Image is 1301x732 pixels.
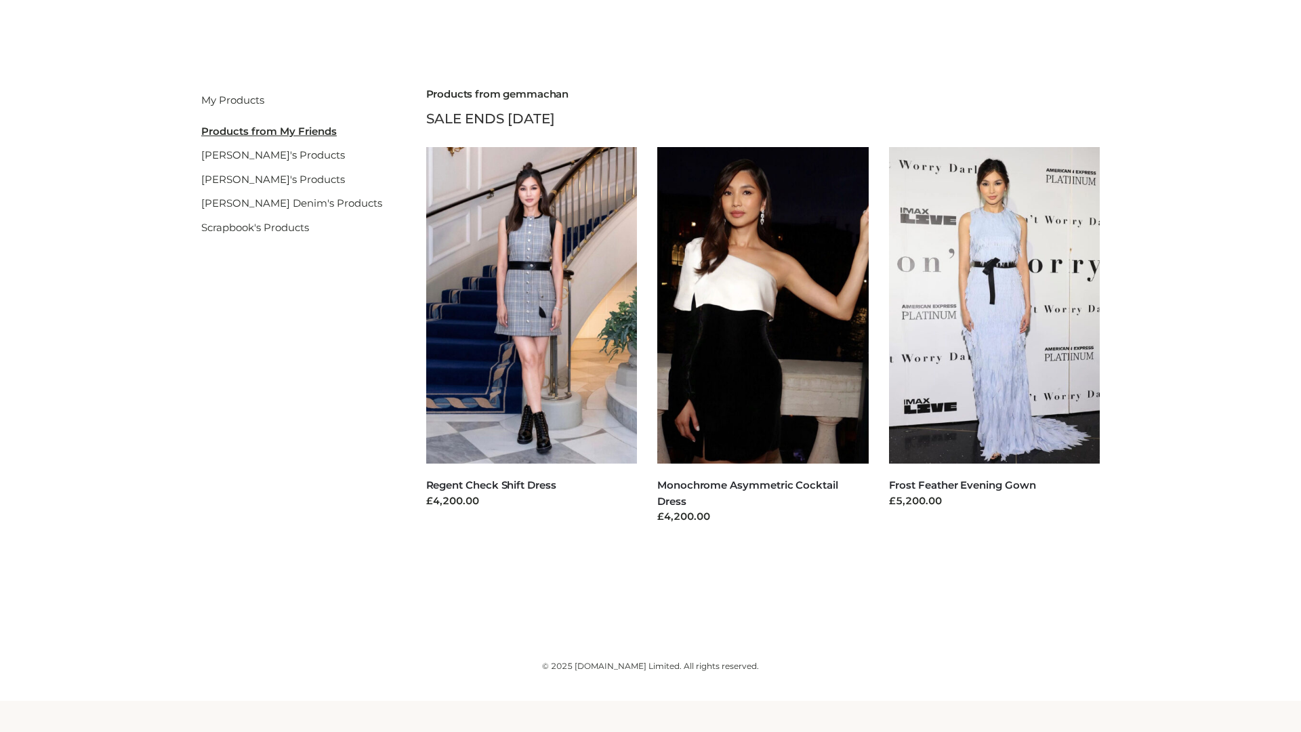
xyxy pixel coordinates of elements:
a: Scrapbook's Products [201,221,309,234]
a: Frost Feather Evening Gown [889,479,1036,491]
div: £4,200.00 [426,493,638,509]
div: £4,200.00 [657,509,869,525]
div: SALE ENDS [DATE] [426,107,1100,130]
div: £5,200.00 [889,493,1100,509]
a: [PERSON_NAME]'s Products [201,148,345,161]
a: [PERSON_NAME] Denim's Products [201,197,382,209]
a: Monochrome Asymmetric Cocktail Dress [657,479,838,507]
a: Regent Check Shift Dress [426,479,556,491]
div: © 2025 [DOMAIN_NAME] Limited. All rights reserved. [201,659,1100,673]
h2: Products from gemmachan [426,88,1100,100]
a: My Products [201,94,264,106]
u: Products from My Friends [201,125,337,138]
a: [PERSON_NAME]'s Products [201,173,345,186]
